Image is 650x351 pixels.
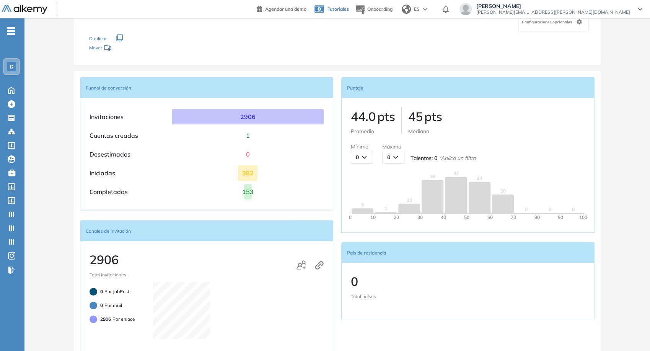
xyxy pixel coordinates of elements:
span: D [10,64,14,70]
span: 0 [100,289,103,294]
p: Por mail [100,302,122,309]
p: 0 [243,147,253,162]
span: Total países [351,294,376,299]
span: 2906 [100,316,111,322]
span: [PERSON_NAME] [476,3,630,9]
span: 0 [434,155,437,162]
span: 90 [558,214,563,221]
span: 70 [511,214,516,221]
span: Promedio [351,128,374,135]
span: 50 [464,214,469,221]
span: 80 [534,214,539,221]
span: 0 [356,154,359,160]
span: País de residencia [347,250,386,256]
span: Agendar una demo [265,6,306,12]
span: 60 [487,214,493,221]
p: 44.0 [351,107,395,126]
span: 0 [349,214,352,221]
p: 382 [239,165,257,181]
p: 45 [408,107,442,126]
span: 34 [469,175,490,182]
em: * Aplica un filtro [439,155,476,162]
span: 0 [515,206,537,213]
span: 5 [352,201,373,208]
span: 40 [441,214,446,221]
img: arrow [423,8,427,11]
span: Máximo [382,143,401,150]
span: ES [414,6,420,13]
span: Mediana [408,128,429,135]
p: 1 [243,128,253,143]
span: 0 [387,154,390,160]
p: Por JobPost [100,288,129,295]
p: 2906 [237,109,259,124]
span: Canales de invitación [86,228,131,234]
p: 153 [239,184,257,199]
span: [PERSON_NAME][EMAIL_ADDRESS][PERSON_NAME][DOMAIN_NAME] [476,9,630,15]
img: Logo [2,5,47,15]
span: 100 [579,214,587,221]
span: 0 [539,206,560,213]
p: 0 [351,272,376,291]
span: pts [377,109,395,124]
button: Onboarding [355,1,393,18]
span: Puntaje [347,85,363,91]
span: Total invitaciones [90,272,126,278]
span: Talentos : [411,154,476,162]
span: 20 [394,214,399,221]
p: Desestimados [90,150,171,159]
span: 47 [445,170,467,177]
img: world [402,5,411,14]
i: - [7,30,15,32]
span: Funnel de conversión [86,85,131,91]
p: Completadas [90,187,171,196]
span: 1 [375,205,397,212]
span: Duplicar [89,36,107,41]
p: Por enlace [100,316,135,323]
span: 36 [422,173,443,180]
span: Tutoriales [327,6,349,12]
span: pts [424,109,442,124]
span: 30 [417,214,422,221]
a: Agendar una demo [257,4,306,13]
span: Mínimo [351,143,368,150]
div: Mover [89,41,166,56]
span: 20 [492,188,514,194]
p: Cuentas creadas [90,131,171,140]
span: 0 [100,302,103,308]
div: Configuraciones opcionales [518,12,588,31]
span: 10 [370,214,376,221]
p: Invitaciones [90,112,171,121]
span: Onboarding [367,6,393,12]
span: 10 [398,197,420,204]
p: 2906 [90,250,126,269]
p: Iniciadas [90,168,171,178]
span: 0 [562,206,584,213]
span: Configuraciones opcionales [522,19,573,25]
